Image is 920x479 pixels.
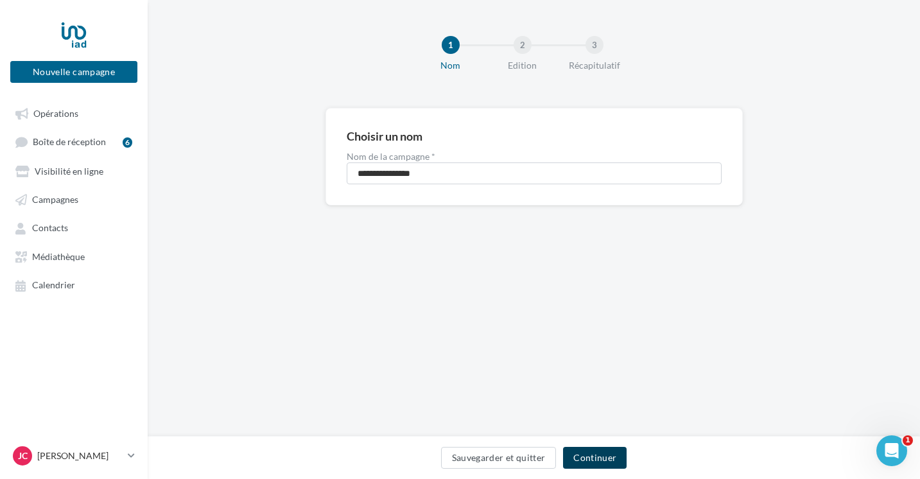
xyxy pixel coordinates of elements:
span: Contacts [32,223,68,234]
span: 1 [903,435,913,446]
span: Calendrier [32,280,75,291]
a: Campagnes [8,187,140,211]
div: 6 [123,137,132,148]
span: Opérations [33,108,78,119]
a: Opérations [8,101,140,125]
div: Choisir un nom [347,130,422,142]
div: Edition [482,59,564,72]
iframe: Intercom live chat [876,435,907,466]
a: Médiathèque [8,245,140,268]
span: Boîte de réception [33,137,106,148]
div: 2 [514,36,532,54]
a: Boîte de réception6 [8,130,140,153]
a: Calendrier [8,273,140,296]
a: JC [PERSON_NAME] [10,444,137,468]
span: JC [18,449,28,462]
a: Contacts [8,216,140,239]
span: Campagnes [32,194,78,205]
button: Sauvegarder et quitter [441,447,557,469]
p: [PERSON_NAME] [37,449,123,462]
label: Nom de la campagne * [347,152,722,161]
button: Continuer [563,447,627,469]
a: Visibilité en ligne [8,159,140,182]
div: Récapitulatif [553,59,636,72]
div: 1 [442,36,460,54]
span: Visibilité en ligne [35,166,103,177]
span: Médiathèque [32,251,85,262]
div: 3 [586,36,603,54]
button: Nouvelle campagne [10,61,137,83]
div: Nom [410,59,492,72]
